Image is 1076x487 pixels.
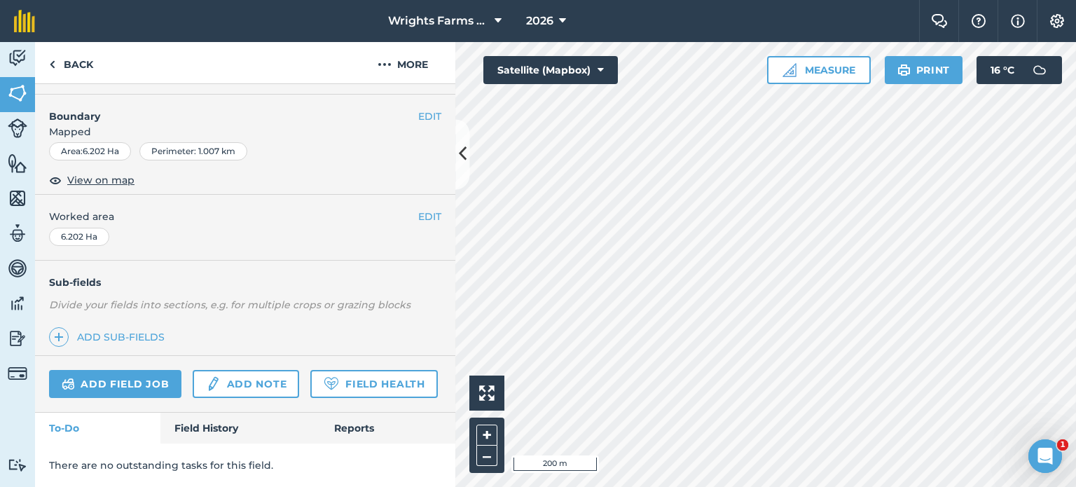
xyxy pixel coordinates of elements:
a: Add field job [49,370,181,398]
span: View on map [67,172,134,188]
a: Field Health [310,370,437,398]
img: svg+xml;base64,PHN2ZyB4bWxucz0iaHR0cDovL3d3dy53My5vcmcvMjAwMC9zdmciIHdpZHRoPSIxOSIgaGVpZ2h0PSIyNC... [897,62,911,78]
img: A question mark icon [970,14,987,28]
img: Ruler icon [782,63,796,77]
img: svg+xml;base64,PD94bWwgdmVyc2lvbj0iMS4wIiBlbmNvZGluZz0idXRmLTgiPz4KPCEtLSBHZW5lcmF0b3I6IEFkb2JlIE... [8,293,27,314]
button: – [476,446,497,466]
button: View on map [49,172,134,188]
img: svg+xml;base64,PD94bWwgdmVyc2lvbj0iMS4wIiBlbmNvZGluZz0idXRmLTgiPz4KPCEtLSBHZW5lcmF0b3I6IEFkb2JlIE... [8,223,27,244]
span: Worked area [49,209,441,224]
img: svg+xml;base64,PHN2ZyB4bWxucz0iaHR0cDovL3d3dy53My5vcmcvMjAwMC9zdmciIHdpZHRoPSI5IiBoZWlnaHQ9IjI0Ii... [49,56,55,73]
div: Perimeter : 1.007 km [139,142,247,160]
p: There are no outstanding tasks for this field. [49,458,441,473]
img: fieldmargin Logo [14,10,35,32]
a: To-Do [35,413,160,444]
h4: Sub-fields [35,275,455,290]
h4: Boundary [35,95,418,124]
span: 1 [1057,439,1068,451]
img: svg+xml;base64,PD94bWwgdmVyc2lvbj0iMS4wIiBlbmNvZGluZz0idXRmLTgiPz4KPCEtLSBHZW5lcmF0b3I6IEFkb2JlIE... [8,258,27,279]
span: Mapped [35,124,455,139]
button: 16 °C [977,56,1062,84]
div: 6.202 Ha [49,228,109,246]
span: Wrights Farms Contracting [388,13,489,29]
img: svg+xml;base64,PD94bWwgdmVyc2lvbj0iMS4wIiBlbmNvZGluZz0idXRmLTgiPz4KPCEtLSBHZW5lcmF0b3I6IEFkb2JlIE... [8,328,27,349]
img: svg+xml;base64,PHN2ZyB4bWxucz0iaHR0cDovL3d3dy53My5vcmcvMjAwMC9zdmciIHdpZHRoPSIyMCIgaGVpZ2h0PSIyNC... [378,56,392,73]
em: Divide your fields into sections, e.g. for multiple crops or grazing blocks [49,299,411,311]
img: svg+xml;base64,PHN2ZyB4bWxucz0iaHR0cDovL3d3dy53My5vcmcvMjAwMC9zdmciIHdpZHRoPSIxOCIgaGVpZ2h0PSIyNC... [49,172,62,188]
button: More [350,42,455,83]
img: svg+xml;base64,PD94bWwgdmVyc2lvbj0iMS4wIiBlbmNvZGluZz0idXRmLTgiPz4KPCEtLSBHZW5lcmF0b3I6IEFkb2JlIE... [8,48,27,69]
a: Reports [320,413,455,444]
span: 2026 [526,13,553,29]
img: svg+xml;base64,PD94bWwgdmVyc2lvbj0iMS4wIiBlbmNvZGluZz0idXRmLTgiPz4KPCEtLSBHZW5lcmF0b3I6IEFkb2JlIE... [1026,56,1054,84]
img: svg+xml;base64,PHN2ZyB4bWxucz0iaHR0cDovL3d3dy53My5vcmcvMjAwMC9zdmciIHdpZHRoPSI1NiIgaGVpZ2h0PSI2MC... [8,153,27,174]
img: svg+xml;base64,PHN2ZyB4bWxucz0iaHR0cDovL3d3dy53My5vcmcvMjAwMC9zdmciIHdpZHRoPSI1NiIgaGVpZ2h0PSI2MC... [8,83,27,104]
button: Measure [767,56,871,84]
iframe: Intercom live chat [1028,439,1062,473]
div: Area : 6.202 Ha [49,142,131,160]
a: Field History [160,413,319,444]
img: svg+xml;base64,PD94bWwgdmVyc2lvbj0iMS4wIiBlbmNvZGluZz0idXRmLTgiPz4KPCEtLSBHZW5lcmF0b3I6IEFkb2JlIE... [8,118,27,138]
button: Print [885,56,963,84]
img: svg+xml;base64,PD94bWwgdmVyc2lvbj0iMS4wIiBlbmNvZGluZz0idXRmLTgiPz4KPCEtLSBHZW5lcmF0b3I6IEFkb2JlIE... [62,376,75,392]
img: svg+xml;base64,PHN2ZyB4bWxucz0iaHR0cDovL3d3dy53My5vcmcvMjAwMC9zdmciIHdpZHRoPSIxNyIgaGVpZ2h0PSIxNy... [1011,13,1025,29]
a: Back [35,42,107,83]
img: svg+xml;base64,PD94bWwgdmVyc2lvbj0iMS4wIiBlbmNvZGluZz0idXRmLTgiPz4KPCEtLSBHZW5lcmF0b3I6IEFkb2JlIE... [8,364,27,383]
img: svg+xml;base64,PHN2ZyB4bWxucz0iaHR0cDovL3d3dy53My5vcmcvMjAwMC9zdmciIHdpZHRoPSIxNCIgaGVpZ2h0PSIyNC... [54,329,64,345]
a: Add note [193,370,299,398]
button: EDIT [418,209,441,224]
img: Two speech bubbles overlapping with the left bubble in the forefront [931,14,948,28]
button: EDIT [418,109,441,124]
span: 16 ° C [991,56,1014,84]
img: A cog icon [1049,14,1065,28]
a: Add sub-fields [49,327,170,347]
img: Four arrows, one pointing top left, one top right, one bottom right and the last bottom left [479,385,495,401]
img: svg+xml;base64,PHN2ZyB4bWxucz0iaHR0cDovL3d3dy53My5vcmcvMjAwMC9zdmciIHdpZHRoPSI1NiIgaGVpZ2h0PSI2MC... [8,188,27,209]
img: svg+xml;base64,PD94bWwgdmVyc2lvbj0iMS4wIiBlbmNvZGluZz0idXRmLTgiPz4KPCEtLSBHZW5lcmF0b3I6IEFkb2JlIE... [8,458,27,472]
button: + [476,425,497,446]
img: svg+xml;base64,PD94bWwgdmVyc2lvbj0iMS4wIiBlbmNvZGluZz0idXRmLTgiPz4KPCEtLSBHZW5lcmF0b3I6IEFkb2JlIE... [205,376,221,392]
button: Satellite (Mapbox) [483,56,618,84]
